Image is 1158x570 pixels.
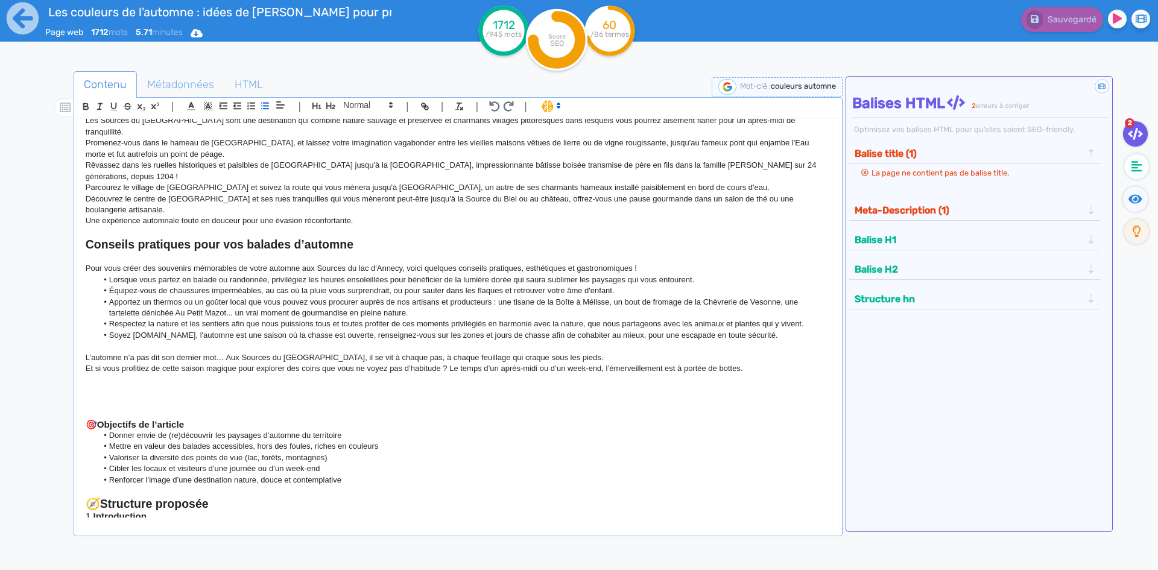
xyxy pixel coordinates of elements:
[972,102,975,110] span: 2
[136,27,152,37] b: 5.71
[45,27,83,37] span: Page web
[441,98,444,115] span: |
[86,263,831,274] p: Pour vous créer des souvenirs mémorables de votre automne aux Sources du lac d'Annecy, voici quel...
[603,18,617,32] tspan: 60
[851,144,1099,163] div: Balise title (1)
[97,463,830,474] li: Cibler les locaux et visiteurs d’une journée ou d’un week-end
[224,71,273,98] a: HTML
[138,68,224,101] span: Métadonnées
[91,27,109,37] b: 1712
[1021,7,1103,32] button: Sauvegardé
[86,352,831,363] p: L’automne n’a pas dit son dernier mot… Aux Sources du [GEOGRAPHIC_DATA], il se vit à chaque pas, ...
[97,475,830,486] li: Renforcer l’image d’une destination nature, douce et contemplative
[86,115,831,138] p: Les Sources du [GEOGRAPHIC_DATA] sont une destination qui combine nature sauvage et préservée et ...
[86,138,831,160] p: Promenez-vous dans le hameau de [GEOGRAPHIC_DATA], et laissez votre imagination vagabonder entre ...
[298,98,301,115] span: |
[91,27,128,37] span: mots
[406,98,409,115] span: |
[493,18,515,32] tspan: 1712
[536,99,565,113] span: I.Assistant
[97,318,830,329] li: Respectez la nature et les sentiers afin que nous puissions tous et toutes profiter de ces moment...
[136,27,183,37] span: minutes
[851,259,1099,279] div: Balise H2
[93,511,147,521] strong: Introduction
[486,30,522,39] tspan: /945 mots
[100,497,209,510] strong: Structure proposée
[86,497,831,511] h2: 🧭
[86,238,353,251] strong: Conseils pratiques pour vos balades d’automne
[718,79,736,95] img: google-serp-logo.png
[97,285,830,296] li: Équipez-vous de chaussures imperméables, au cas où la pluie vous surprendrait, ou pour sauter dan...
[851,200,1086,220] button: Meta-Description (1)
[97,452,830,463] li: Valoriser la diversité des points de vue (lac, forêts, montagnes)
[272,98,289,112] span: Aligment
[740,81,771,90] span: Mot-clé :
[86,511,831,522] h3: 1.
[171,98,174,115] span: |
[852,95,1110,112] h4: Balises HTML
[86,363,831,374] p: Et si vous profitiez de cette saison magique pour explorer des coins que vous ne voyez pas d’habi...
[74,68,136,101] span: Contenu
[550,39,564,48] tspan: SEO
[851,289,1086,309] button: Structure hn
[548,33,566,40] tspan: Score
[852,124,1110,135] div: Optimisez vos balises HTML pour qu’elles soient SEO-friendly.
[137,71,224,98] a: Métadonnées
[975,102,1029,110] span: erreurs à corriger
[97,330,830,341] li: Soyez [DOMAIN_NAME], l'automne est une saison où la chasse est ouverte, renseignez-vous sur les z...
[590,30,630,39] tspan: /86 termes
[86,419,831,430] h3: 🎯
[851,144,1086,163] button: Balise title (1)
[771,81,836,90] span: couleurs automne
[45,2,393,22] input: title
[97,297,830,319] li: Apportez un thermos ou un goûter local que vous pouvez vous procurer auprès de nos artisans et pr...
[97,274,830,285] li: Lorsque vous partez en balade ou randonnée, privilégiez les heures ensoleillées pour bénéficier d...
[851,230,1099,250] div: Balise H1
[97,430,830,441] li: Donner envie de (re)découvrir les paysages d’automne du territoire
[524,98,527,115] span: |
[86,182,831,193] p: Parcourez le village de [GEOGRAPHIC_DATA] et suivez la route qui vous mènera jusqu'à [GEOGRAPHIC_...
[1125,118,1134,128] span: 2
[851,259,1086,279] button: Balise H2
[475,98,478,115] span: |
[74,71,137,98] a: Contenu
[1048,14,1096,25] span: Sauvegardé
[86,160,831,182] p: Rêvassez dans les ruelles historiques et paisibles de [GEOGRAPHIC_DATA] jusqu'à la [GEOGRAPHIC_DA...
[225,68,273,101] span: HTML
[97,441,830,452] li: Mettre en valeur des balades accessibles, hors des foules, riches en couleurs
[872,168,1009,177] span: La page ne contient pas de balise title.
[851,289,1099,309] div: Structure hn
[86,194,831,216] p: Découvrez le centre de [GEOGRAPHIC_DATA] et ses rues tranquilles qui vous mèneront peut-être jusq...
[851,230,1086,250] button: Balise H1
[86,215,831,226] p: Une expérience automnale toute en douceur pour une évasion réconfortante.
[97,419,184,429] strong: Objectifs de l’article
[851,200,1099,220] div: Meta-Description (1)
